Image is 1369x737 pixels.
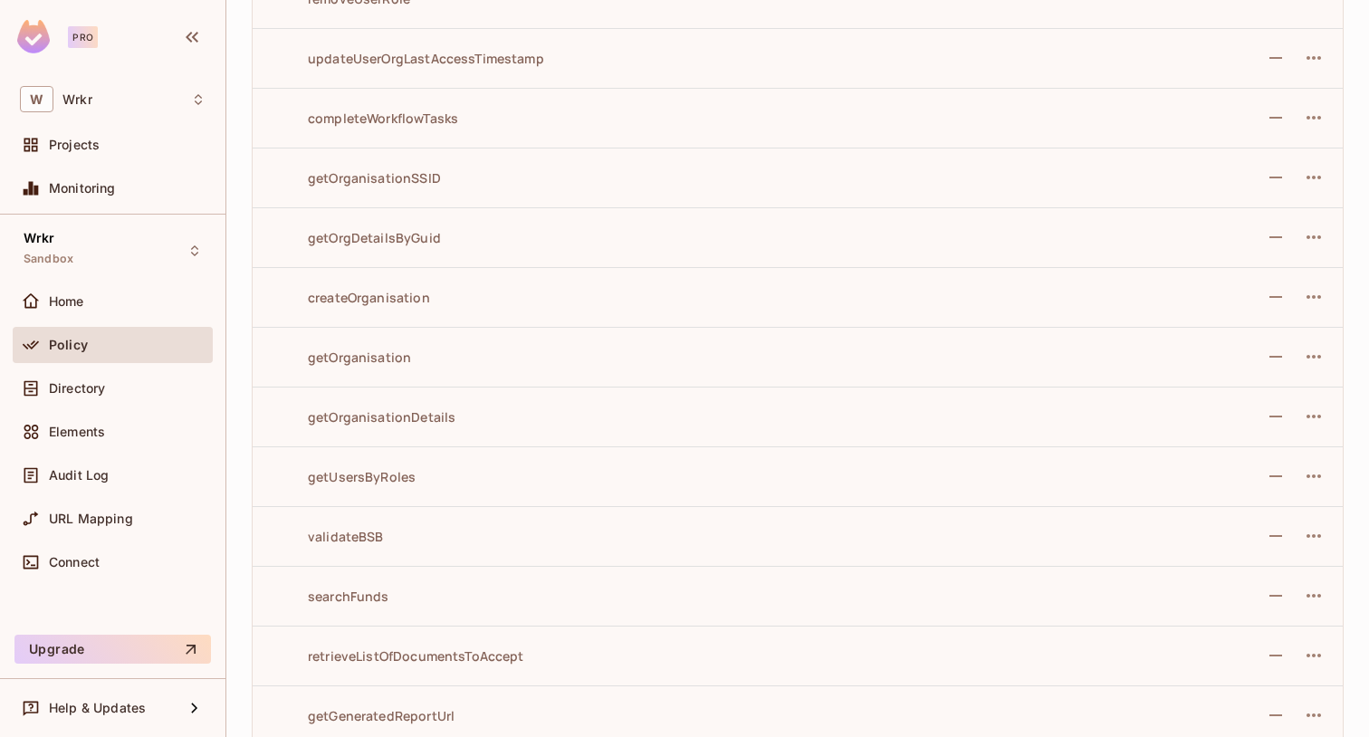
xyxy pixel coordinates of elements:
div: validateBSB [267,528,384,545]
div: createOrganisation [267,289,430,306]
span: Sandbox [24,252,73,266]
span: Workspace: Wrkr [62,92,92,107]
div: getOrganisation [267,349,411,366]
div: getOrganisationDetails [267,408,455,426]
span: Home [49,294,84,309]
span: W [20,86,53,112]
div: getGeneratedReportUrl [267,707,455,724]
div: getUsersByRoles [267,468,416,485]
div: updateUserOrgLastAccessTimestamp [267,50,544,67]
span: Wrkr [24,231,55,245]
span: Elements [49,425,105,439]
div: getOrganisationSSID [267,169,441,187]
span: Policy [49,338,88,352]
div: searchFunds [267,588,389,605]
div: getOrgDetailsByGuid [267,229,441,246]
span: Connect [49,555,100,569]
span: URL Mapping [49,512,133,526]
div: retrieveListOfDocumentsToAccept [267,647,524,665]
span: Projects [49,138,100,152]
span: Help & Updates [49,701,146,715]
button: Upgrade [14,635,211,664]
span: Directory [49,381,105,396]
span: Audit Log [49,468,109,483]
img: SReyMgAAAABJRU5ErkJggg== [17,20,50,53]
div: Pro [68,26,98,48]
span: Monitoring [49,181,116,196]
div: completeWorkflowTasks [267,110,458,127]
